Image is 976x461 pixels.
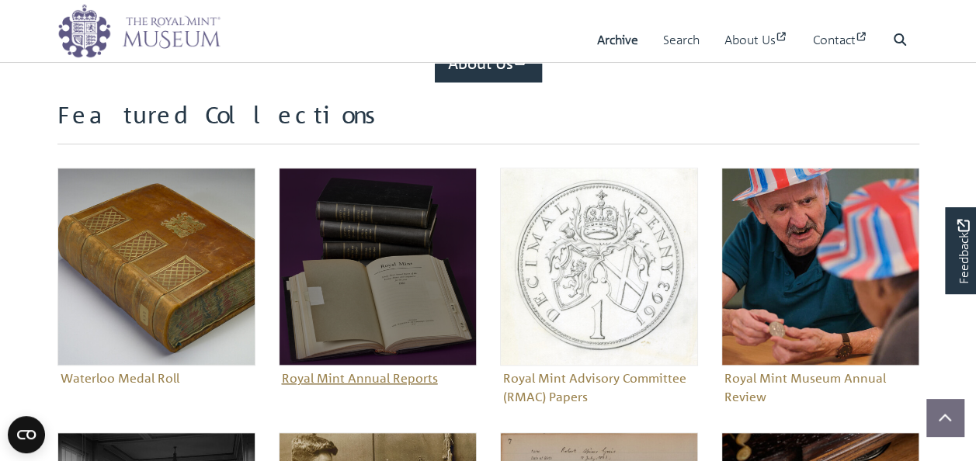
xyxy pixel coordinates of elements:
[267,168,488,432] div: Sub-collection
[721,168,919,409] a: Royal Mint Museum Annual ReviewRoyal Mint Museum Annual Review
[597,18,638,62] a: Archive
[813,18,868,62] a: Contact
[500,168,698,366] img: Royal Mint Advisory Committee (RMAC) Papers
[663,18,700,62] a: Search
[710,168,931,432] div: Sub-collection
[57,168,255,390] a: Waterloo Medal RollWaterloo Medal Roll
[945,207,976,294] a: Would you like to provide feedback?
[953,220,972,284] span: Feedback
[279,168,477,366] img: Royal Mint Annual Reports
[279,168,477,390] a: Royal Mint Annual ReportsRoyal Mint Annual Reports
[721,168,919,366] img: Royal Mint Museum Annual Review
[57,4,221,58] img: logo_wide.png
[57,168,255,366] img: Waterloo Medal Roll
[435,45,542,82] a: About Us
[488,168,710,432] div: Sub-collection
[46,168,267,432] div: Sub-collection
[724,18,788,62] a: About Us
[926,399,964,436] button: Scroll to top
[57,101,919,144] h2: Featured Collections
[500,168,698,409] a: Royal Mint Advisory Committee (RMAC) PapersRoyal Mint Advisory Committee (RMAC) Papers
[8,416,45,453] button: Open CMP widget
